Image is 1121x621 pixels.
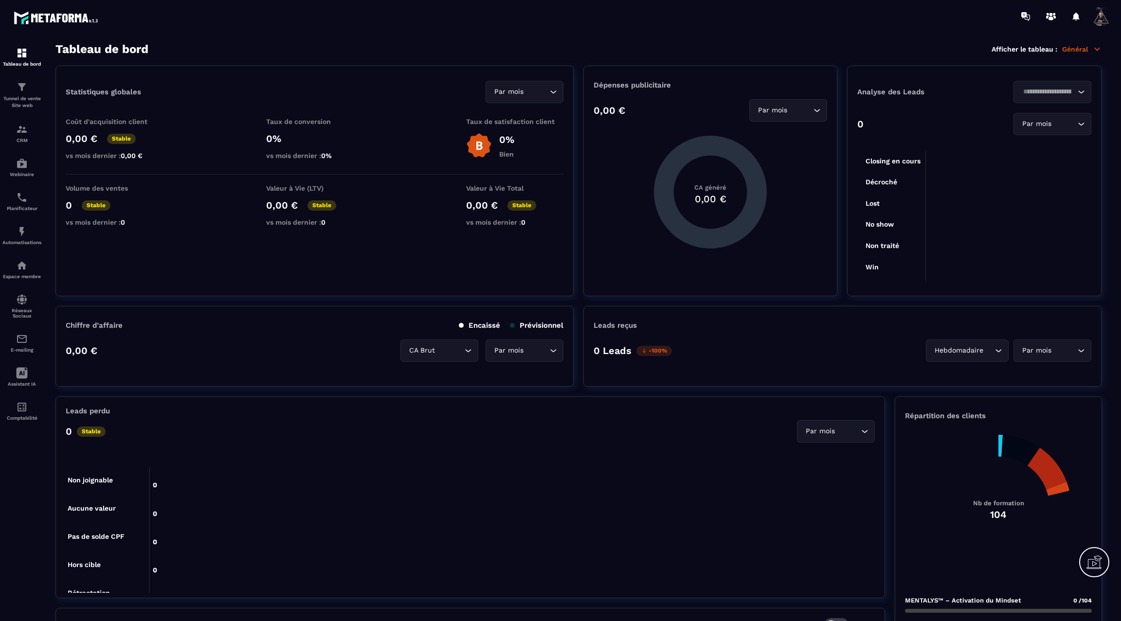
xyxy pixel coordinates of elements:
img: logo [14,9,101,27]
tspan: Lost [866,199,880,207]
span: 0% [321,152,332,160]
p: 0,00 € [266,199,298,211]
p: Bien [499,150,514,158]
p: 0% [499,134,514,145]
p: CRM [2,138,41,143]
p: Stable [307,200,336,211]
a: emailemailE-mailing [2,326,41,360]
div: Search for option [749,99,827,122]
tspan: Hors cible [68,561,101,568]
p: Planificateur [2,206,41,211]
p: vs mois dernier : [266,218,363,226]
a: formationformationCRM [2,116,41,150]
a: automationsautomationsEspace membre [2,252,41,286]
p: 0% [266,133,363,144]
img: scheduler [16,192,28,203]
img: automations [16,158,28,169]
tspan: Win [866,263,879,271]
div: Search for option [1013,81,1091,103]
h3: Tableau de bord [55,42,148,56]
p: Tunnel de vente Site web [2,95,41,109]
div: Search for option [486,339,563,362]
p: 0,00 € [466,199,498,211]
p: Réseaux Sociaux [2,308,41,319]
img: formation [16,124,28,135]
div: Search for option [400,339,478,362]
tspan: Aucune valeur [68,504,116,512]
p: Coût d'acquisition client [66,118,163,125]
tspan: Non joignable [68,476,113,484]
input: Search for option [1020,87,1075,97]
p: Valeur à Vie (LTV) [266,184,363,192]
input: Search for option [525,345,547,356]
span: CA Brut [407,345,437,356]
img: email [16,333,28,345]
div: Search for option [1013,339,1091,362]
span: 0 /104 [1073,597,1092,604]
img: formation [16,47,28,59]
img: accountant [16,401,28,413]
input: Search for option [437,345,462,356]
p: Espace membre [2,274,41,279]
img: formation [16,81,28,93]
span: 0 [521,218,525,226]
tspan: Rétractation [68,589,110,597]
p: Comptabilité [2,415,41,421]
p: Statistiques globales [66,88,141,96]
p: vs mois dernier : [66,218,163,226]
a: accountantaccountantComptabilité [2,394,41,428]
p: Stable [107,134,136,144]
span: Par mois [1020,345,1053,356]
p: 0 [66,426,72,437]
p: MENTALYS™ – Activation du Mindset [905,597,1021,604]
tspan: No show [866,220,894,228]
span: Par mois [756,105,789,116]
p: 0 [66,199,72,211]
tspan: Closing en cours [866,157,921,165]
p: Taux de satisfaction client [466,118,563,125]
div: Search for option [486,81,563,103]
p: 0,00 € [66,345,97,356]
p: Général [1062,45,1102,53]
p: 0 Leads [594,345,632,356]
p: Stable [82,200,110,211]
input: Search for option [985,345,993,356]
a: Assistant IA [2,360,41,394]
input: Search for option [1053,119,1075,129]
p: Analyse des Leads [857,88,975,96]
p: 0 [857,118,864,130]
img: b-badge-o.b3b20ee6.svg [466,133,492,159]
p: Dépenses publicitaire [594,81,827,89]
span: Par mois [1020,119,1053,129]
p: Volume des ventes [66,184,163,192]
p: Prévisionnel [510,321,563,330]
div: Search for option [926,339,1009,362]
a: formationformationTableau de bord [2,40,41,74]
p: Leads reçus [594,321,637,330]
p: -100% [636,346,672,356]
p: Automatisations [2,240,41,245]
p: 0,00 € [66,133,97,144]
p: Répartition des clients [905,411,1092,420]
span: Par mois [492,345,525,356]
p: Leads perdu [66,407,110,415]
input: Search for option [525,87,547,97]
p: vs mois dernier : [66,152,163,160]
a: schedulerschedulerPlanificateur [2,184,41,218]
a: automationsautomationsWebinaire [2,150,41,184]
span: Par mois [803,426,837,437]
span: 0 [321,218,325,226]
p: Stable [77,426,106,437]
img: social-network [16,294,28,305]
p: Afficher le tableau : [992,45,1057,53]
tspan: Non traité [866,242,899,249]
a: automationsautomationsAutomatisations [2,218,41,252]
input: Search for option [1053,345,1075,356]
p: vs mois dernier : [466,218,563,226]
span: Hebdomadaire [932,345,985,356]
p: Webinaire [2,172,41,177]
p: Encaissé [459,321,500,330]
p: Valeur à Vie Total [466,184,563,192]
a: formationformationTunnel de vente Site web [2,74,41,116]
tspan: Décroché [866,178,897,186]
